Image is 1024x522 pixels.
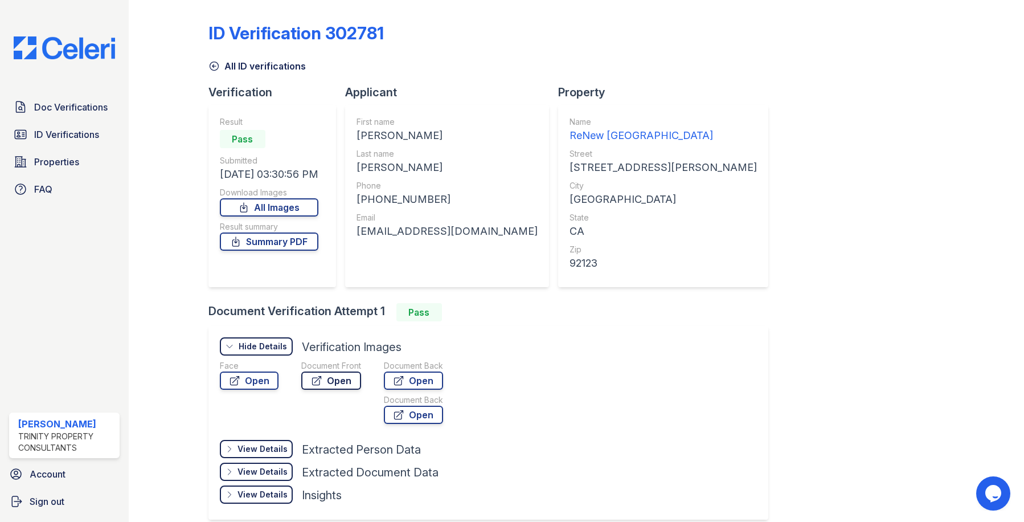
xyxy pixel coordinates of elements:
[5,463,124,486] a: Account
[9,96,120,119] a: Doc Verifications
[9,178,120,201] a: FAQ
[570,255,757,271] div: 92123
[301,360,361,372] div: Document Front
[30,467,65,481] span: Account
[220,221,318,233] div: Result summary
[9,150,120,173] a: Properties
[5,36,124,59] img: CE_Logo_Blue-a8612792a0a2168367f1c8372b55b34899dd931a85d93a1a3d3e32e68fde9ad4.png
[357,148,538,160] div: Last name
[18,417,115,431] div: [PERSON_NAME]
[34,182,52,196] span: FAQ
[220,372,278,390] a: Open
[302,339,402,355] div: Verification Images
[220,187,318,198] div: Download Images
[208,84,345,100] div: Verification
[570,116,757,128] div: Name
[302,487,342,503] div: Insights
[220,155,318,166] div: Submitted
[237,466,288,478] div: View Details
[570,191,757,207] div: [GEOGRAPHIC_DATA]
[237,489,288,500] div: View Details
[34,155,79,169] span: Properties
[9,123,120,146] a: ID Verifications
[220,360,278,372] div: Face
[301,372,361,390] a: Open
[558,84,777,100] div: Property
[208,59,306,73] a: All ID verifications
[570,244,757,255] div: Zip
[384,372,443,390] a: Open
[34,100,108,114] span: Doc Verifications
[357,128,538,144] div: [PERSON_NAME]
[239,341,287,352] div: Hide Details
[357,160,538,176] div: [PERSON_NAME]
[302,442,421,458] div: Extracted Person Data
[208,23,384,43] div: ID Verification 302781
[18,431,115,454] div: Trinity Property Consultants
[237,443,288,455] div: View Details
[30,495,64,508] span: Sign out
[220,166,318,182] div: [DATE] 03:30:56 PM
[570,148,757,160] div: Street
[220,233,318,251] a: Summary PDF
[570,223,757,239] div: CA
[384,406,443,424] a: Open
[357,191,538,207] div: [PHONE_NUMBER]
[220,130,265,148] div: Pass
[570,180,757,191] div: City
[357,116,538,128] div: First name
[5,490,124,513] a: Sign out
[384,394,443,406] div: Document Back
[976,476,1013,511] iframe: chat widget
[570,128,757,144] div: ReNew [GEOGRAPHIC_DATA]
[220,116,318,128] div: Result
[34,128,99,141] span: ID Verifications
[357,223,538,239] div: [EMAIL_ADDRESS][DOMAIN_NAME]
[570,116,757,144] a: Name ReNew [GEOGRAPHIC_DATA]
[302,464,439,480] div: Extracted Document Data
[220,198,318,217] a: All Images
[384,360,443,372] div: Document Back
[396,303,442,321] div: Pass
[208,303,777,321] div: Document Verification Attempt 1
[570,212,757,223] div: State
[357,212,538,223] div: Email
[357,180,538,191] div: Phone
[345,84,558,100] div: Applicant
[570,160,757,176] div: [STREET_ADDRESS][PERSON_NAME]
